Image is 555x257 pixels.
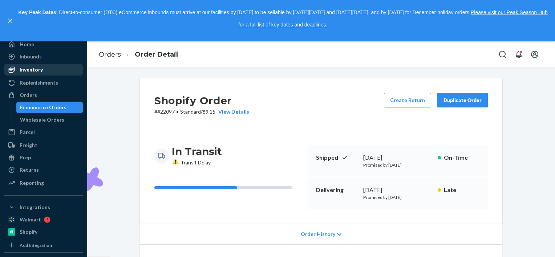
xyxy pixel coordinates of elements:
button: View Details [215,108,249,115]
a: Reporting [4,177,83,189]
div: Returns [20,166,39,174]
div: Wholesale Orders [20,116,64,123]
a: Parcel [4,126,83,138]
button: close, [7,17,14,24]
div: [DATE] [363,186,432,194]
a: Inventory [4,64,83,76]
div: Replenishments [20,79,58,86]
p: Promised by [DATE] [363,194,432,200]
a: Orders [4,89,83,101]
div: Home [20,41,34,48]
div: Integrations [20,204,50,211]
button: Open Search Box [495,47,510,62]
a: Returns [4,164,83,176]
a: Freight [4,139,83,151]
h2: Shopify Order [154,93,249,108]
div: Walmart [20,216,41,223]
p: Promised by [DATE] [363,162,432,168]
span: Order History [301,231,335,238]
button: Create Return [384,93,431,107]
a: Order Detail [135,50,178,58]
span: Standard [180,109,201,115]
div: Prep [20,154,31,161]
div: [DATE] [363,154,432,162]
div: Reporting [20,179,44,187]
div: Orders [20,91,37,99]
a: Orders [99,50,121,58]
button: Integrations [4,201,83,213]
span: Chat [16,5,31,12]
p: : Direct-to-consumer (DTC) eCommerce inbounds must arrive at our facilities by [DATE] to be sella... [17,7,548,31]
span: Transit Delay [172,159,211,166]
div: Ecommerce Orders [20,104,66,111]
span: • [176,109,179,115]
div: Add Integration [20,242,52,248]
a: Prep [4,152,83,163]
h3: In Transit [172,145,222,158]
div: Freight [20,142,37,149]
p: Late [444,186,479,194]
a: Wholesale Orders [16,114,83,126]
div: Inventory [20,66,43,73]
p: Shipped [316,154,357,162]
strong: Key Peak Dates [18,9,56,15]
a: Home [4,38,83,50]
p: On-Time [444,154,479,162]
button: Open notifications [511,47,526,62]
button: Open account menu [527,47,542,62]
button: Duplicate Order [437,93,488,107]
a: Add Integration [4,241,83,249]
div: Shopify [20,228,37,236]
a: Shopify [4,226,83,238]
div: Parcel [20,128,35,136]
div: Duplicate Order [443,97,482,104]
a: Please visit our Peak Season Hub for a full list of key dates and deadlines. [238,9,547,28]
p: Delivering [316,186,357,194]
p: # #22097 / $9.15 [154,108,249,115]
a: Ecommerce Orders [16,102,83,113]
a: Inbounds [4,51,83,62]
a: Walmart [4,214,83,225]
a: Replenishments [4,77,83,89]
ol: breadcrumbs [93,44,184,65]
div: Inbounds [20,53,42,60]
